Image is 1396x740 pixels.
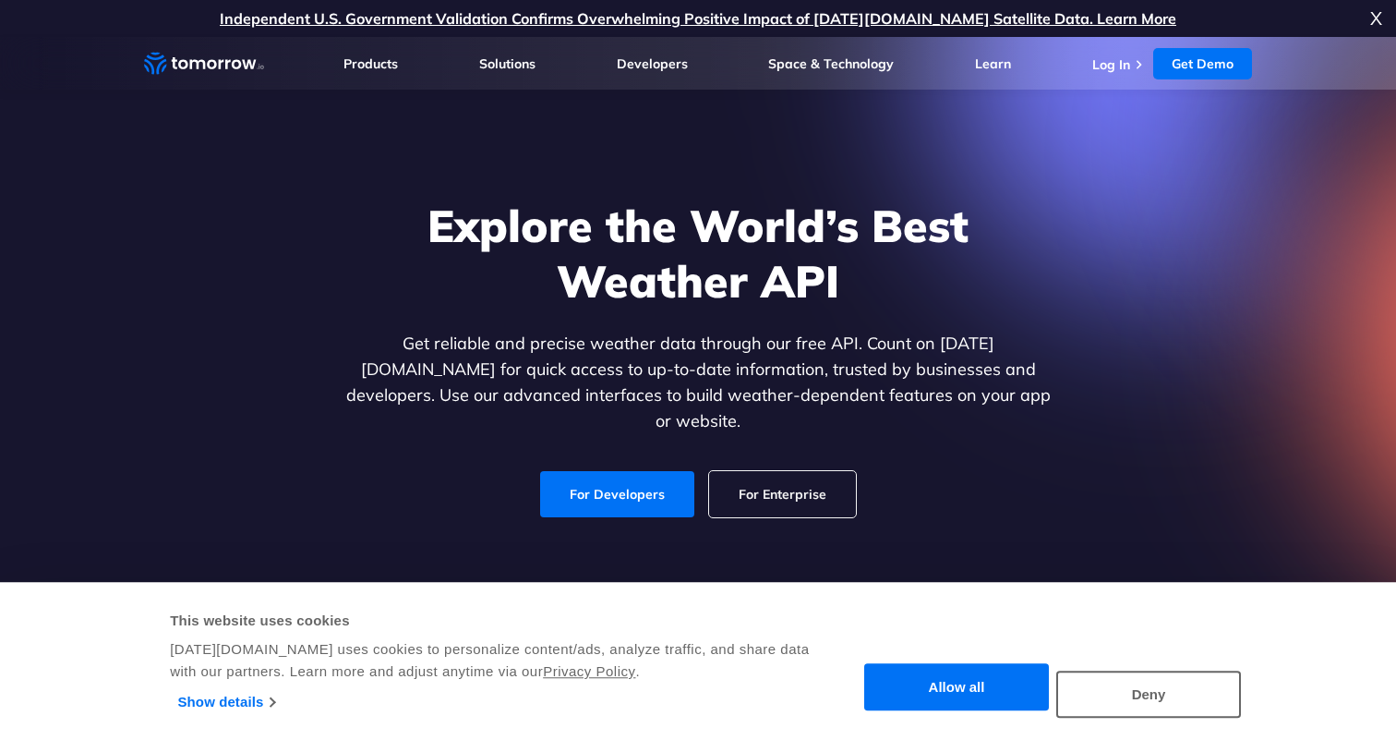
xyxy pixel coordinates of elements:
a: For Enterprise [709,471,856,517]
a: Developers [617,55,688,72]
a: Products [343,55,398,72]
h1: Explore the World’s Best Weather API [342,198,1054,309]
a: Home link [144,50,264,78]
button: Deny [1056,671,1241,718]
a: Independent U.S. Government Validation Confirms Overwhelming Positive Impact of [DATE][DOMAIN_NAM... [220,9,1176,28]
div: This website uses cookies [170,610,812,632]
a: Show details [178,688,275,716]
a: Space & Technology [768,55,894,72]
a: Learn [975,55,1011,72]
div: [DATE][DOMAIN_NAME] uses cookies to personalize content/ads, analyze traffic, and share data with... [170,638,812,683]
button: Allow all [864,664,1049,711]
a: Privacy Policy [543,663,635,679]
a: For Developers [540,471,694,517]
p: Get reliable and precise weather data through our free API. Count on [DATE][DOMAIN_NAME] for quic... [342,331,1054,434]
a: Get Demo [1153,48,1252,79]
a: Log In [1092,56,1130,73]
a: Solutions [479,55,536,72]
